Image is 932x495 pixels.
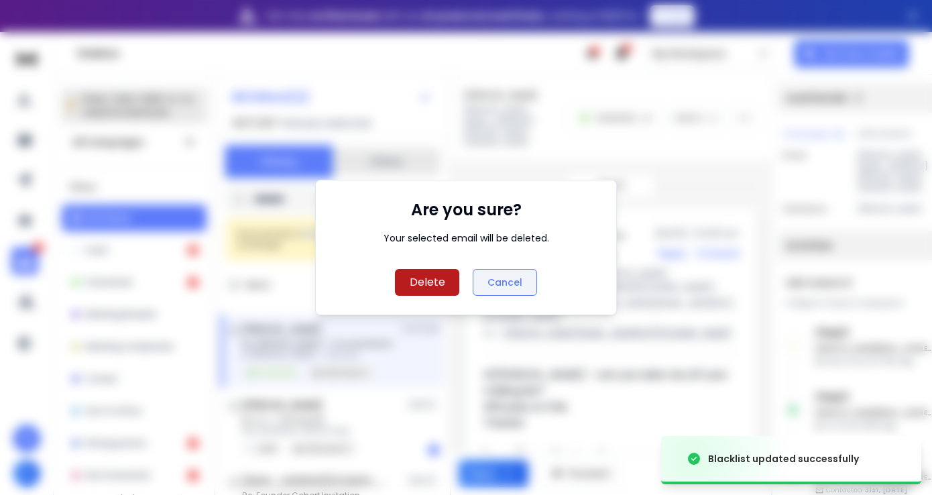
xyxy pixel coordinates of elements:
[411,199,522,221] h1: Are you sure?
[708,452,859,465] div: Blacklist updated successfully
[473,269,537,296] button: Cancel
[395,269,459,296] button: Delete
[384,231,549,245] div: Your selected email will be deleted.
